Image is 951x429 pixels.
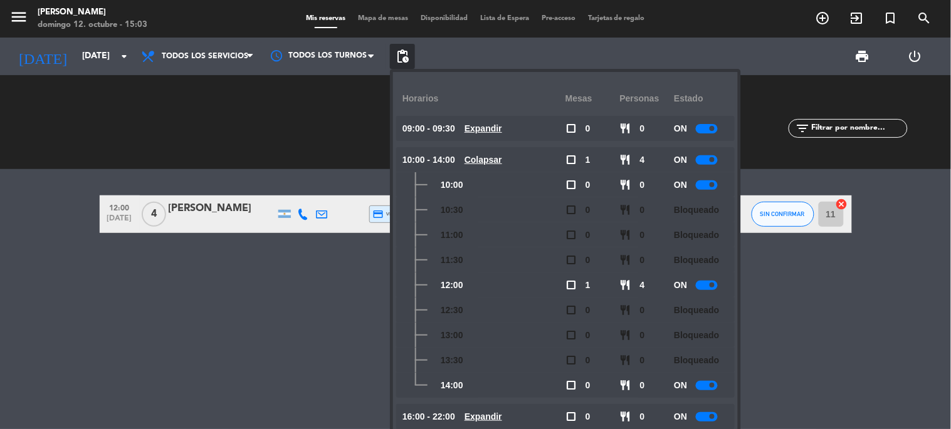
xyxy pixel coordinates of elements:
[640,178,645,192] span: 0
[640,303,645,318] span: 0
[352,15,414,22] span: Mapa de mesas
[889,38,942,75] div: LOG OUT
[620,229,631,240] span: restaurant
[586,203,591,217] span: 0
[465,411,502,421] u: Expandir
[883,11,898,26] i: turned_in_not
[565,254,577,266] span: check_box_outline_blank
[586,178,591,192] span: 0
[441,253,463,267] span: 11:30
[620,279,631,291] span: restaurant
[640,410,645,424] span: 0
[565,354,577,366] span: check_box_outline_blank
[586,410,591,424] span: 0
[795,121,810,136] i: filter_list
[640,203,645,217] span: 0
[810,121,907,135] input: Filtrar por nombre...
[640,278,645,292] span: 4
[674,253,719,267] span: Bloqueado
[586,253,591,267] span: 0
[465,155,502,165] u: Colapsar
[38,6,147,19] div: [PERSON_NAME]
[855,49,870,64] span: print
[474,15,535,22] span: Lista de Espera
[674,303,719,318] span: Bloqueado
[674,353,719,368] span: Bloqueado
[849,11,864,26] i: exit_to_app
[674,153,687,167] span: ON
[760,210,805,217] span: SIN CONFIRMAR
[373,209,384,220] i: credit_card
[752,202,814,227] button: SIN CONFIRMAR
[586,228,591,242] span: 0
[565,411,577,422] span: check_box_outline_blank
[640,378,645,393] span: 0
[9,43,76,70] i: [DATE]
[565,279,577,291] span: check_box_outline_blank
[117,49,132,64] i: arrow_drop_down
[674,410,687,424] span: ON
[535,15,582,22] span: Pre-acceso
[565,154,577,165] span: check_box_outline_blank
[373,209,414,220] span: visa * 3017
[620,411,631,422] span: restaurant
[565,329,577,341] span: check_box_outline_blank
[620,354,631,366] span: restaurant
[582,15,651,22] span: Tarjetas de regalo
[441,203,463,217] span: 10:30
[38,19,147,31] div: domingo 12. octubre - 15:03
[620,380,631,391] span: restaurant
[674,178,687,192] span: ON
[816,11,831,26] i: add_circle_outline
[620,304,631,316] span: restaurant
[674,278,687,292] span: ON
[441,328,463,343] span: 13:00
[104,214,135,229] span: [DATE]
[9,8,28,26] i: menu
[441,303,463,318] span: 12:30
[441,278,463,292] span: 12:00
[565,81,620,116] div: Mesas
[620,123,631,134] span: restaurant
[674,203,719,217] span: Bloqueado
[565,304,577,316] span: check_box_outline_blank
[674,378,687,393] span: ON
[640,153,645,167] span: 4
[640,253,645,267] span: 0
[565,123,577,134] span: check_box_outline_blank
[586,278,591,292] span: 1
[620,154,631,165] span: restaurant
[586,328,591,343] span: 0
[620,179,631,190] span: restaurant
[395,49,410,64] span: pending_actions
[620,81,675,116] div: personas
[402,121,455,136] span: 09:00 - 09:30
[465,123,502,133] u: Expandir
[565,204,577,215] span: check_box_outline_blank
[142,202,166,227] span: 4
[640,353,645,368] span: 0
[908,49,923,64] i: power_settings_new
[586,153,591,167] span: 1
[565,229,577,240] span: check_box_outline_blank
[586,353,591,368] span: 0
[620,254,631,266] span: restaurant
[674,328,719,343] span: Bloqueado
[162,52,248,61] span: Todos los servicios
[674,121,687,136] span: ON
[402,410,455,424] span: 16:00 - 22:00
[586,303,591,318] span: 0
[441,353,463,368] span: 13:30
[565,179,577,190] span: check_box_outline_blank
[441,178,463,192] span: 10:00
[414,15,474,22] span: Disponibilidad
[586,378,591,393] span: 0
[402,81,565,116] div: Horarios
[441,228,463,242] span: 11:00
[640,328,645,343] span: 0
[640,121,645,136] span: 0
[300,15,352,22] span: Mis reservas
[836,198,848,210] i: cancel
[640,228,645,242] span: 0
[565,380,577,391] span: check_box_outline_blank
